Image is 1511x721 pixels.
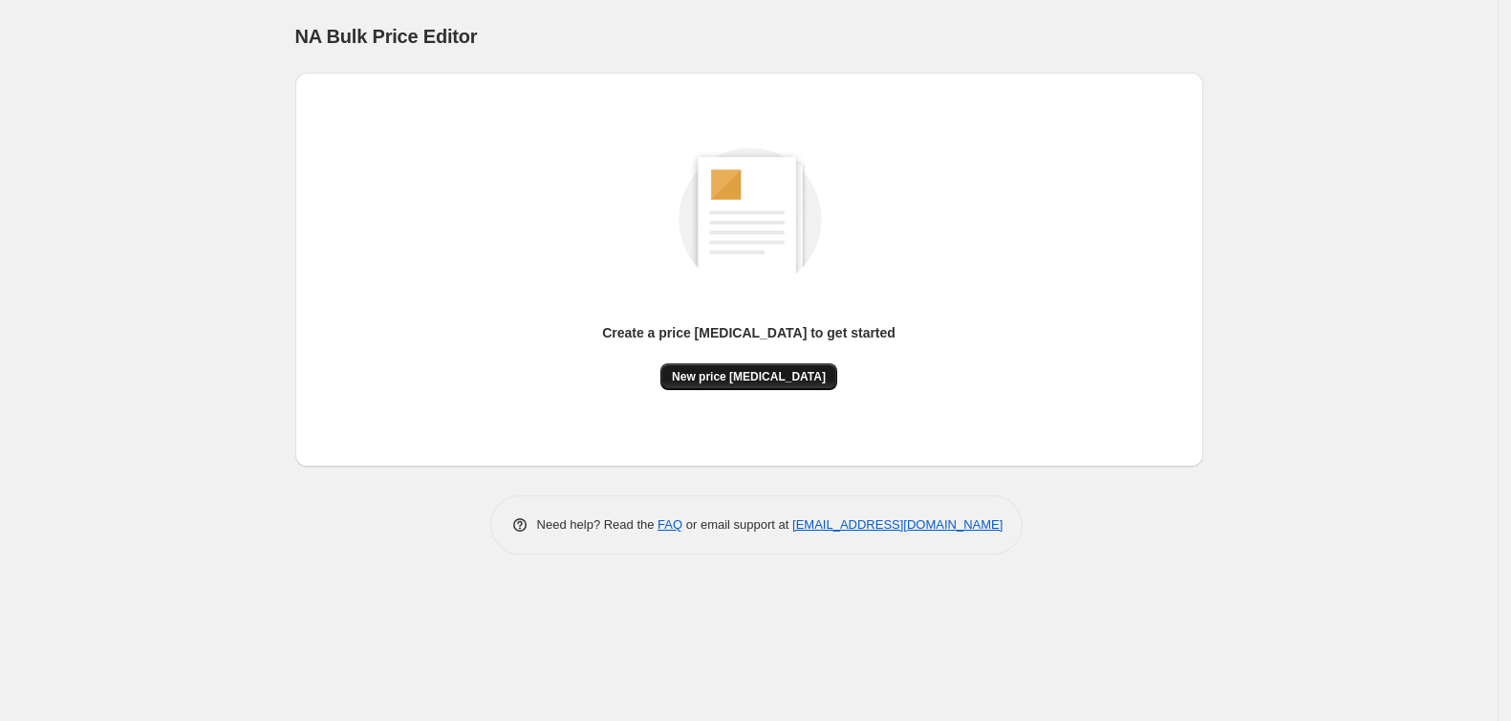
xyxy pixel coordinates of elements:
[602,323,896,342] p: Create a price [MEDICAL_DATA] to get started
[660,363,837,390] button: New price [MEDICAL_DATA]
[682,517,792,532] span: or email support at
[295,26,478,47] span: NA Bulk Price Editor
[792,517,1003,532] a: [EMAIL_ADDRESS][DOMAIN_NAME]
[658,517,682,532] a: FAQ
[537,517,658,532] span: Need help? Read the
[672,369,826,384] span: New price [MEDICAL_DATA]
